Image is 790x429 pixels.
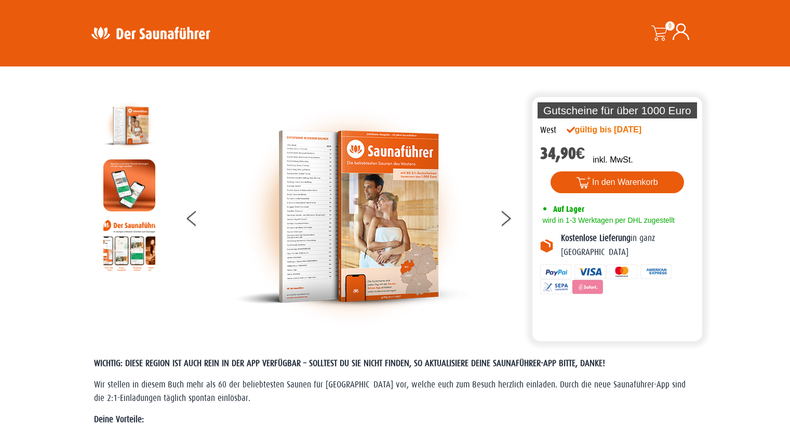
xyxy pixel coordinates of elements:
[540,144,585,163] bdi: 34,90
[538,102,698,118] p: Gutscheine für über 1000 Euro
[576,144,585,163] span: €
[94,380,686,403] span: Wir stellen in diesem Buch mehr als 60 der beliebtesten Saunen für [GEOGRAPHIC_DATA] vor, welche ...
[94,358,605,368] span: WICHTIG: DIESE REGION IST AUCH REIN IN DER APP VERFÜGBAR – SOLLTEST DU SIE NICHT FINDEN, SO AKTUA...
[593,154,633,166] p: inkl. MwSt.
[561,232,695,259] p: in ganz [GEOGRAPHIC_DATA]
[665,21,675,31] span: 0
[94,414,144,424] strong: Deine Vorteile:
[540,216,675,224] span: wird in 1-3 Werktagen per DHL zugestellt
[553,204,584,214] span: Auf Lager
[561,233,631,243] b: Kostenlose Lieferung
[103,159,155,211] img: MOCKUP-iPhone_regional
[540,124,556,137] div: West
[567,124,664,136] div: gültig bis [DATE]
[235,100,469,333] img: der-saunafuehrer-2025-west
[551,171,684,193] button: In den Warenkorb
[103,100,155,152] img: der-saunafuehrer-2025-west
[103,219,155,271] img: Anleitung7tn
